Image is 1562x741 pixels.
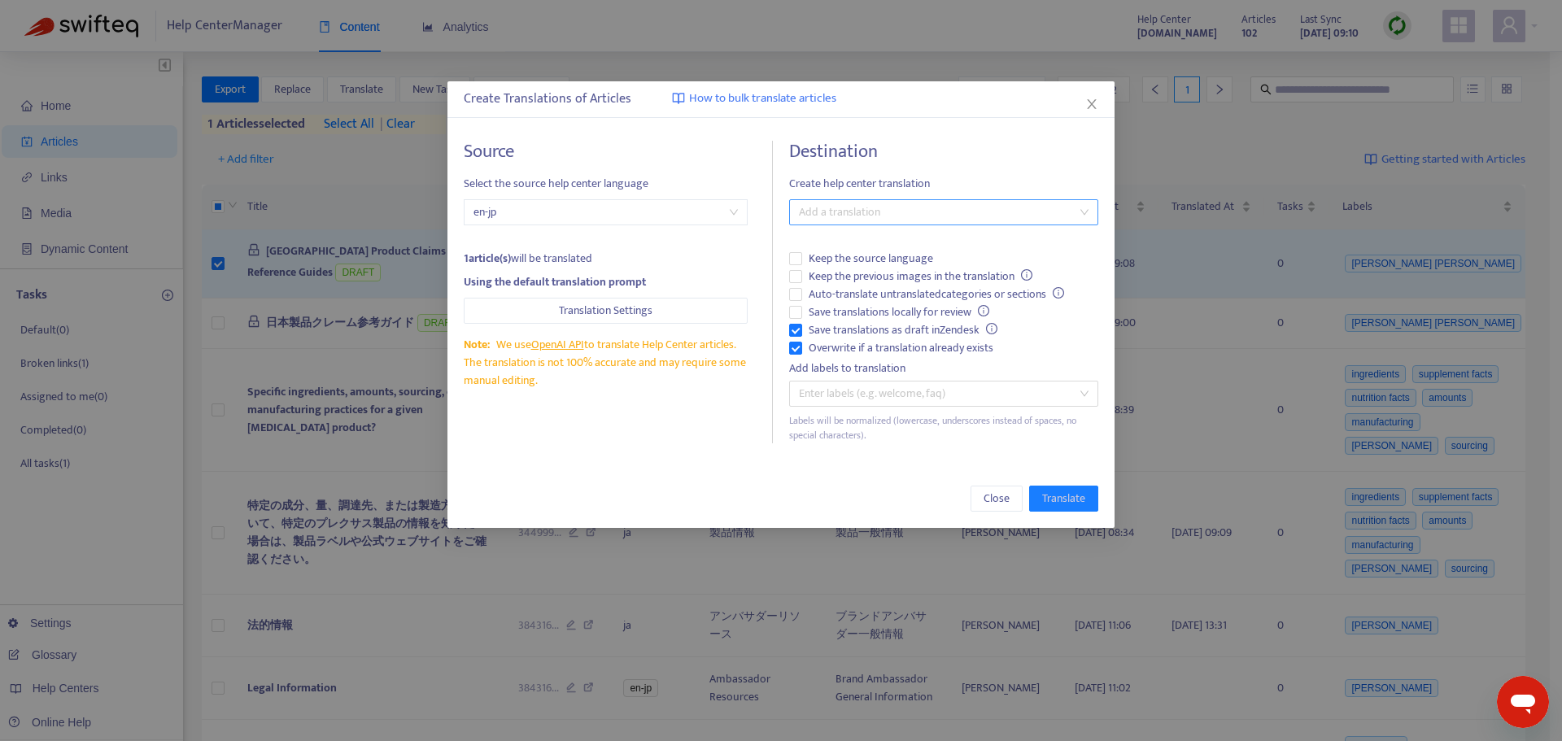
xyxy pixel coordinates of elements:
[559,302,652,320] span: Translation Settings
[984,490,1010,508] span: Close
[1029,486,1098,512] button: Translate
[789,141,1098,163] h4: Destination
[978,305,989,316] span: info-circle
[789,360,1098,377] div: Add labels to translation
[531,335,584,354] a: OpenAI API
[1053,287,1064,299] span: info-circle
[1021,269,1032,281] span: info-circle
[473,200,738,224] span: en-jp
[1083,95,1101,113] button: Close
[802,321,1004,339] span: Save translations as draft in Zendesk
[464,175,748,193] span: Select the source help center language
[971,486,1023,512] button: Close
[802,339,1000,357] span: Overwrite if a translation already exists
[672,89,836,108] a: How to bulk translate articles
[464,89,1098,109] div: Create Translations of Articles
[1497,676,1549,728] iframe: Button to launch messaging window
[986,323,997,334] span: info-circle
[464,249,511,268] strong: 1 article(s)
[802,250,940,268] span: Keep the source language
[1085,98,1098,111] span: close
[464,335,490,354] span: Note:
[789,413,1098,444] div: Labels will be normalized (lowercase, underscores instead of spaces, no special characters).
[464,336,748,390] div: We use to translate Help Center articles. The translation is not 100% accurate and may require so...
[802,303,996,321] span: Save translations locally for review
[464,298,748,324] button: Translation Settings
[464,250,748,268] div: will be translated
[789,175,1098,193] span: Create help center translation
[672,92,685,105] img: image-link
[802,286,1071,303] span: Auto-translate untranslated categories or sections
[464,141,748,163] h4: Source
[689,89,836,108] span: How to bulk translate articles
[464,273,748,291] div: Using the default translation prompt
[802,268,1039,286] span: Keep the previous images in the translation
